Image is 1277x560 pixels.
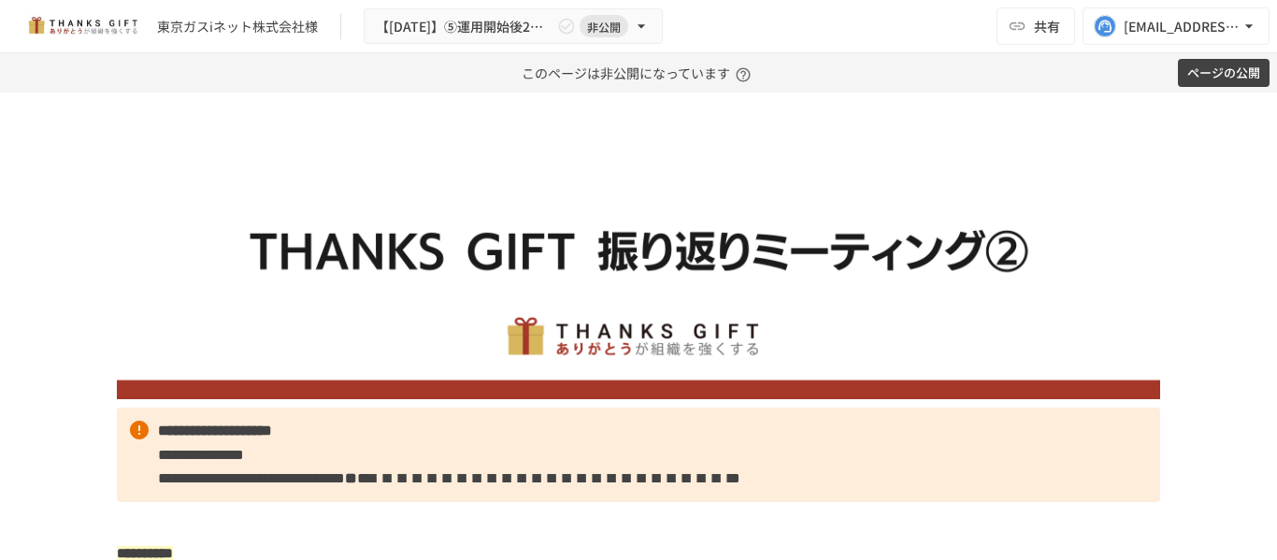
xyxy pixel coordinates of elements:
button: ページの公開 [1178,59,1270,88]
div: 東京ガスiネット株式会社様 [157,17,318,36]
span: 共有 [1034,16,1060,36]
button: [EMAIL_ADDRESS][DOMAIN_NAME] [1083,7,1270,45]
span: 非公開 [580,17,628,36]
button: 【[DATE]】⑤運用開始後2回目振り返りMTG非公開 [364,8,663,45]
button: 共有 [997,7,1075,45]
img: KNZF7HM7C5xTCnjAlAgVRc3MvxfNzqqyK2Q90dHKucb [117,138,1160,399]
div: [EMAIL_ADDRESS][DOMAIN_NAME] [1124,15,1240,38]
img: mMP1OxWUAhQbsRWCurg7vIHe5HqDpP7qZo7fRoNLXQh [22,11,142,41]
span: 【[DATE]】⑤運用開始後2回目振り返りMTG [376,15,553,38]
p: このページは非公開になっています [522,53,756,93]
